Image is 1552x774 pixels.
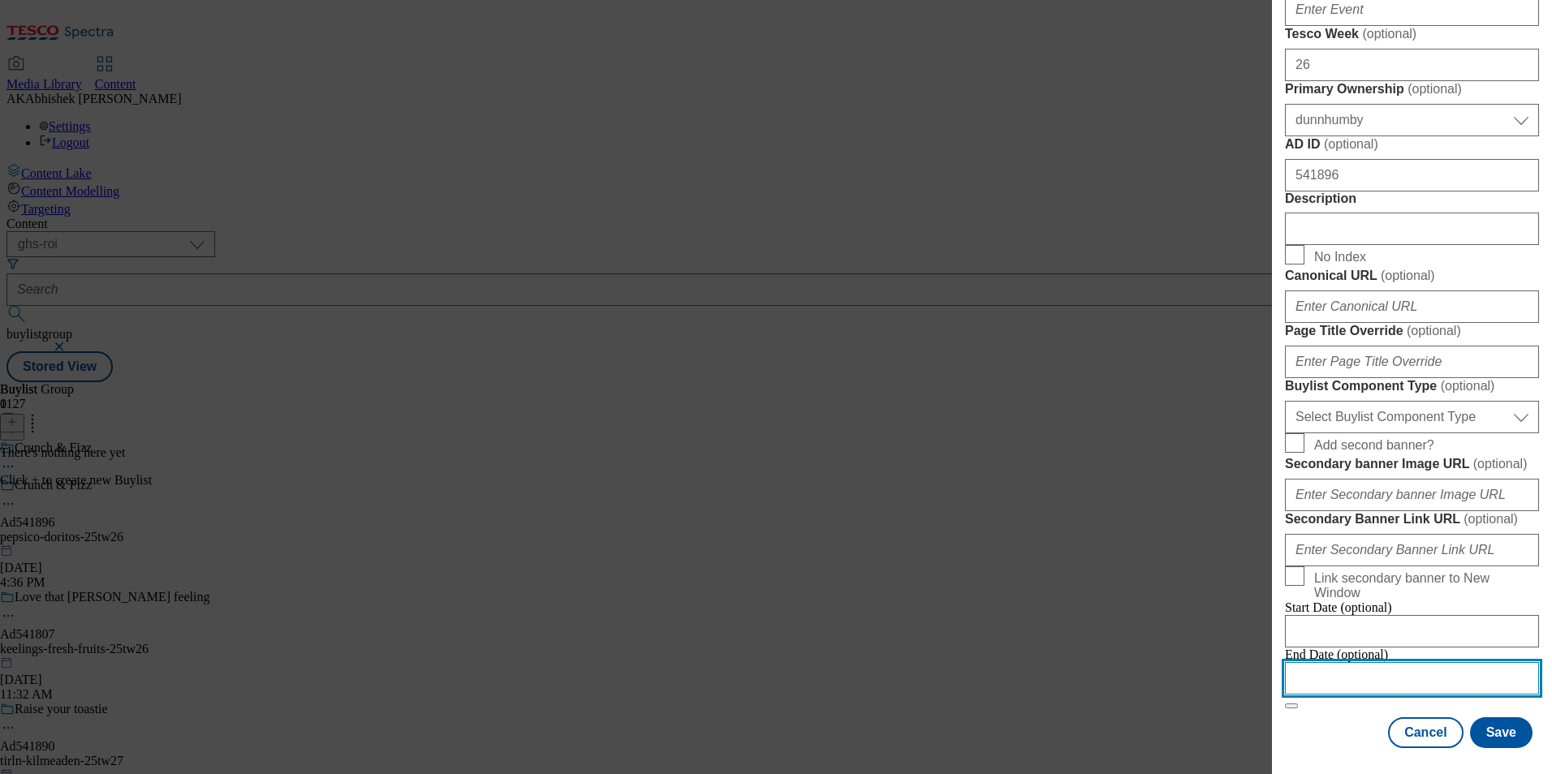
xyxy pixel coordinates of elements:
label: Secondary banner Image URL [1285,456,1539,472]
button: Cancel [1388,717,1463,748]
input: Enter Canonical URL [1285,290,1539,323]
span: ( optional ) [1381,269,1435,282]
span: End Date (optional) [1285,647,1388,661]
span: ( optional ) [1324,137,1378,151]
label: Tesco Week [1285,26,1539,42]
label: Canonical URL [1285,268,1539,284]
label: Secondary Banner Link URL [1285,511,1539,527]
input: Enter Description [1285,213,1539,245]
label: Page Title Override [1285,323,1539,339]
span: Start Date (optional) [1285,600,1392,614]
input: Enter Secondary banner Image URL [1285,479,1539,511]
label: Description [1285,191,1539,206]
span: ( optional ) [1464,512,1518,526]
span: Add second banner? [1314,438,1434,453]
span: ( optional ) [1441,379,1495,393]
input: Enter Date [1285,615,1539,647]
label: Buylist Component Type [1285,378,1539,394]
label: AD ID [1285,136,1539,153]
span: No Index [1314,250,1366,264]
input: Enter AD ID [1285,159,1539,191]
span: Link secondary banner to New Window [1314,571,1533,600]
label: Primary Ownership [1285,81,1539,97]
button: Save [1470,717,1533,748]
span: ( optional ) [1473,457,1528,471]
input: Enter Page Title Override [1285,346,1539,378]
input: Enter Date [1285,662,1539,694]
input: Enter Tesco Week [1285,49,1539,81]
span: ( optional ) [1407,324,1461,338]
span: ( optional ) [1362,27,1416,41]
span: ( optional ) [1408,82,1462,96]
input: Enter Secondary Banner Link URL [1285,534,1539,566]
